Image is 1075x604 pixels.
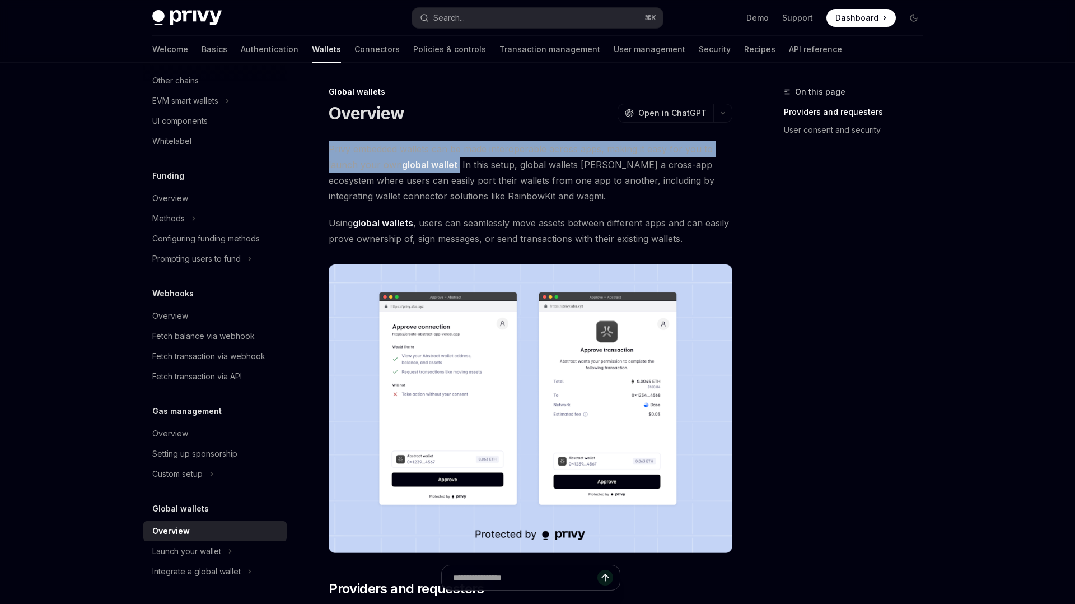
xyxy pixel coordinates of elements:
[152,232,260,245] div: Configuring funding methods
[402,159,457,170] strong: global wallet
[152,36,188,63] a: Welcome
[143,424,287,444] a: Overview
[143,521,287,541] a: Overview
[784,121,932,139] a: User consent and security
[453,565,597,590] input: Ask a question...
[618,104,713,123] button: Open in ChatGPT
[143,208,287,229] button: Toggle Methods section
[744,36,775,63] a: Recipes
[152,287,194,300] h5: Webhooks
[143,464,287,484] button: Toggle Custom setup section
[152,134,191,148] div: Whitelabel
[329,86,732,97] div: Global wallets
[152,350,265,363] div: Fetch transaction via webhook
[638,108,707,119] span: Open in ChatGPT
[143,346,287,366] a: Fetch transaction via webhook
[152,405,222,418] h5: Gas management
[143,326,287,346] a: Fetch balance via webhook
[312,36,341,63] a: Wallets
[433,11,465,25] div: Search...
[241,36,298,63] a: Authentication
[354,36,400,63] a: Connectors
[826,9,896,27] a: Dashboard
[143,366,287,387] a: Fetch transaction via API
[143,444,287,464] a: Setting up sponsorship
[143,541,287,561] button: Toggle Launch your wallet section
[152,565,241,578] div: Integrate a global wallet
[353,217,413,229] strong: global wallets
[143,131,287,151] a: Whitelabel
[152,427,188,440] div: Overview
[143,249,287,269] button: Toggle Prompting users to fund section
[784,103,932,121] a: Providers and requesters
[152,252,241,266] div: Prompting users to fund
[152,502,209,515] h5: Global wallets
[152,114,208,128] div: UI components
[597,570,613,586] button: Send message
[614,36,685,63] a: User management
[412,8,663,28] button: Open search
[143,111,287,131] a: UI components
[152,94,218,108] div: EVM smart wallets
[143,306,287,326] a: Overview
[413,36,486,63] a: Policies & controls
[152,467,203,481] div: Custom setup
[143,91,287,111] button: Toggle EVM smart wallets section
[152,74,199,87] div: Other chains
[152,329,255,343] div: Fetch balance via webhook
[782,12,813,24] a: Support
[143,71,287,91] a: Other chains
[905,9,923,27] button: Toggle dark mode
[143,188,287,208] a: Overview
[835,12,878,24] span: Dashboard
[152,370,242,383] div: Fetch transaction via API
[152,309,188,323] div: Overview
[152,545,221,558] div: Launch your wallet
[795,85,845,99] span: On this page
[329,215,732,247] span: Using , users can seamlessly move assets between different apps and can easily prove ownership of...
[143,561,287,582] button: Toggle Integrate a global wallet section
[202,36,227,63] a: Basics
[329,103,404,123] h1: Overview
[789,36,842,63] a: API reference
[329,264,732,553] img: images/Crossapp.png
[152,192,188,205] div: Overview
[499,36,600,63] a: Transaction management
[143,229,287,249] a: Configuring funding methods
[644,13,656,22] span: ⌘ K
[152,447,237,461] div: Setting up sponsorship
[329,141,732,204] span: Privy embedded wallets can be made interoperable across apps, making it easy for you to launch yo...
[152,524,190,538] div: Overview
[152,212,185,225] div: Methods
[152,10,222,26] img: dark logo
[152,169,184,183] h5: Funding
[746,12,769,24] a: Demo
[699,36,731,63] a: Security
